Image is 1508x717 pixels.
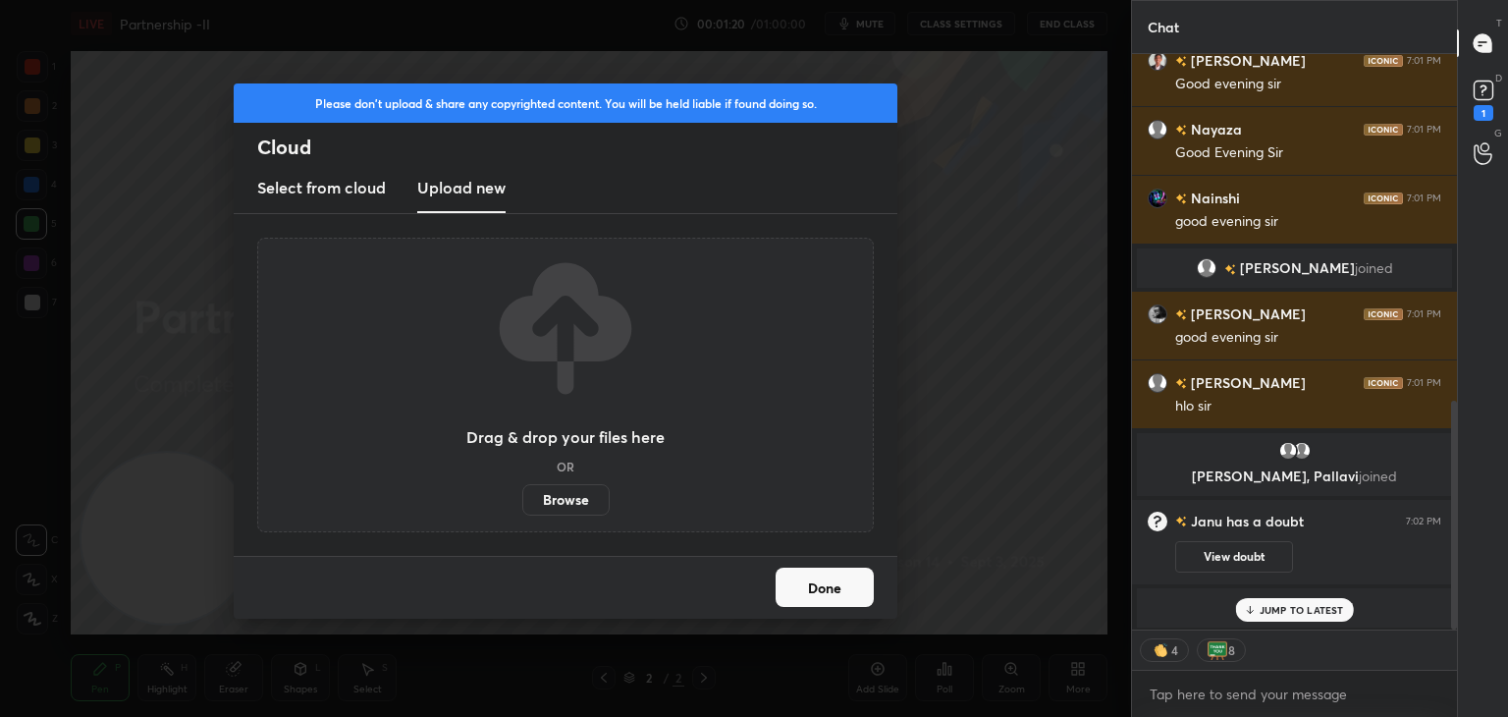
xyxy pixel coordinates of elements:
div: 4 [1170,642,1178,658]
img: no-rating-badge.077c3623.svg [1175,309,1187,320]
span: has a doubt [1222,513,1304,530]
img: 3 [1148,189,1167,208]
div: 7:01 PM [1407,377,1441,389]
img: iconic-dark.1390631f.png [1364,193,1403,204]
div: 7:02 PM [1406,516,1441,527]
h6: [PERSON_NAME] [1187,372,1306,393]
img: iconic-dark.1390631f.png [1364,308,1403,320]
div: good evening sir [1175,328,1441,348]
p: [PERSON_NAME], Pallavi [1149,469,1440,484]
p: Chat [1132,1,1195,53]
img: default.png [1197,258,1216,278]
img: default.png [1148,373,1167,393]
div: good evening sir [1175,212,1441,232]
h2: Cloud [257,135,897,160]
img: iconic-dark.1390631f.png [1364,55,1403,67]
div: 7:01 PM [1407,308,1441,320]
h6: Nainshi [1187,188,1240,208]
img: 808d616208a54ec39e894eb508e6871b.jpg [1148,304,1167,324]
div: 1 [1474,105,1493,121]
img: default.png [1278,441,1298,461]
img: no-rating-badge.077c3623.svg [1224,264,1236,275]
img: no-rating-badge.077c3623.svg [1175,193,1187,204]
p: D [1495,71,1502,85]
img: no-rating-badge.077c3623.svg [1175,125,1187,136]
span: [PERSON_NAME] [1240,260,1355,276]
img: default.png [1292,441,1312,461]
h3: Drag & drop your files here [466,429,665,445]
h3: Select from cloud [257,176,386,199]
h6: [PERSON_NAME] [1187,303,1306,324]
h6: Janu [1187,513,1222,530]
div: Good evening sir [1175,75,1441,94]
img: default.png [1148,120,1167,139]
button: Done [776,568,874,607]
div: Good Evening Sir [1175,143,1441,163]
div: 7:01 PM [1407,193,1441,204]
img: thank_you.png [1208,640,1227,660]
img: clapping_hands.png [1151,640,1170,660]
img: iconic-dark.1390631f.png [1364,377,1403,389]
h6: Nayaza [1187,119,1242,139]
img: no-rating-badge.077c3623.svg [1175,513,1187,530]
div: 7:01 PM [1407,124,1441,136]
h3: Upload new [417,176,506,199]
span: joined [1359,467,1397,485]
span: joined [1355,260,1393,276]
div: hlo sir [1175,397,1441,416]
h5: OR [557,461,574,472]
img: no-rating-badge.077c3623.svg [1175,378,1187,389]
img: no-rating-badge.077c3623.svg [1175,56,1187,67]
button: View doubt [1175,541,1293,573]
div: Please don't upload & share any copyrighted content. You will be held liable if found doing so. [234,83,897,123]
div: grid [1132,54,1457,631]
div: 7:01 PM [1407,55,1441,67]
div: 8 [1227,642,1235,658]
p: JUMP TO LATEST [1260,604,1344,616]
p: T [1496,16,1502,30]
h6: [PERSON_NAME] [1187,50,1306,71]
img: iconic-dark.1390631f.png [1364,124,1403,136]
img: 3 [1148,51,1167,71]
p: G [1494,126,1502,140]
